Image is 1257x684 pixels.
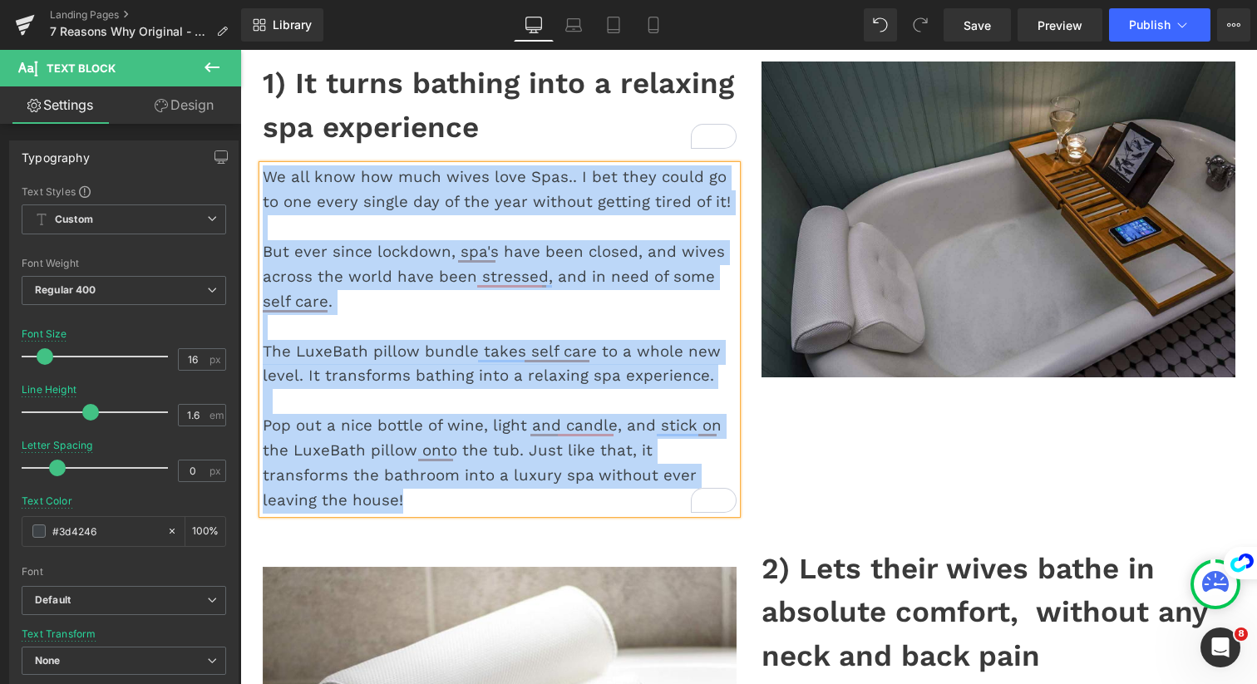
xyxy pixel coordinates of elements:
i: Default [35,593,71,608]
span: em [209,410,224,421]
div: % [185,517,225,546]
a: Tablet [594,8,633,42]
a: Landing Pages [50,8,241,22]
span: px [209,465,224,476]
input: Color [52,522,159,540]
a: Preview [1018,8,1102,42]
div: Font [22,566,226,578]
div: Text Transform [22,628,96,640]
button: More [1217,8,1250,42]
div: Font Weight [22,258,226,269]
h1: 2) Lets their wives bathe in absolute comfort, without any neck and back pain [521,497,995,628]
a: Design [124,86,244,124]
b: None [35,654,61,667]
div: Text Color [22,495,72,507]
div: Text Styles [22,185,226,198]
span: Save [964,17,991,34]
div: Line Height [22,384,76,396]
button: Redo [904,8,937,42]
span: Publish [1129,18,1171,32]
span: 7 Reasons Why Original - Bath Bridge + Free Bath Pillow Offer [50,25,209,38]
button: Undo [864,8,897,42]
div: Typography [22,141,90,165]
span: px [209,354,224,365]
b: Regular 400 [35,283,96,296]
span: 8 [1235,627,1248,641]
span: Text Block [47,62,116,75]
span: Preview [1038,17,1082,34]
b: Custom [55,213,93,227]
iframe: To enrich screen reader interactions, please activate Accessibility in Grammarly extension settings [240,50,1257,684]
a: New Library [241,8,323,42]
a: Mobile [633,8,673,42]
span: Library [273,17,312,32]
div: Letter Spacing [22,440,93,451]
a: Desktop [514,8,554,42]
iframe: Intercom live chat [1200,627,1240,667]
button: Publish [1109,8,1210,42]
a: Laptop [554,8,594,42]
div: Font Size [22,328,67,340]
